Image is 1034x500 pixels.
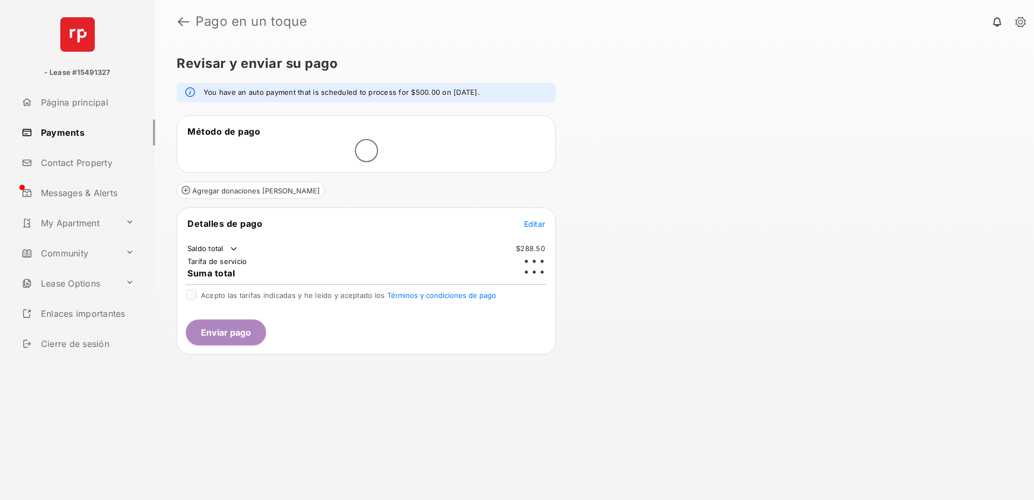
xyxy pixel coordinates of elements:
td: Tarifa de servicio [187,256,247,266]
span: Suma total [187,268,235,279]
a: Contact Property [17,150,155,176]
a: Community [17,240,121,266]
a: My Apartment [17,210,121,236]
a: Página principal [17,89,155,115]
span: Acepto las tarifas indicadas y he leído y aceptado los [201,291,496,300]
td: $288.50 [515,244,546,253]
a: Payments [17,120,155,145]
a: Lease Options [17,270,121,296]
a: Cierre de sesión [17,331,155,357]
span: Editar [524,219,546,228]
button: Editar [524,218,546,229]
span: Método de pago [187,126,260,137]
img: svg+xml;base64,PHN2ZyB4bWxucz0iaHR0cDovL3d3dy53My5vcmcvMjAwMC9zdmciIHdpZHRoPSI2NCIgaGVpZ2h0PSI2NC... [60,17,95,52]
em: You have an auto payment that is scheduled to process for $500.00 on [DATE]. [204,87,480,98]
a: Enlaces importantes [17,301,138,327]
p: - Lease #15491327 [44,67,110,78]
a: Messages & Alerts [17,180,155,206]
button: Acepto las tarifas indicadas y he leído y aceptado los [387,291,496,300]
button: Enviar pago [186,320,266,345]
td: Saldo total [187,244,239,254]
button: Agregar donaciones [PERSON_NAME] [177,182,325,199]
span: Detalles de pago [187,218,262,229]
strong: Pago en un toque [195,15,307,28]
h5: Revisar y enviar su pago [177,57,1004,70]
